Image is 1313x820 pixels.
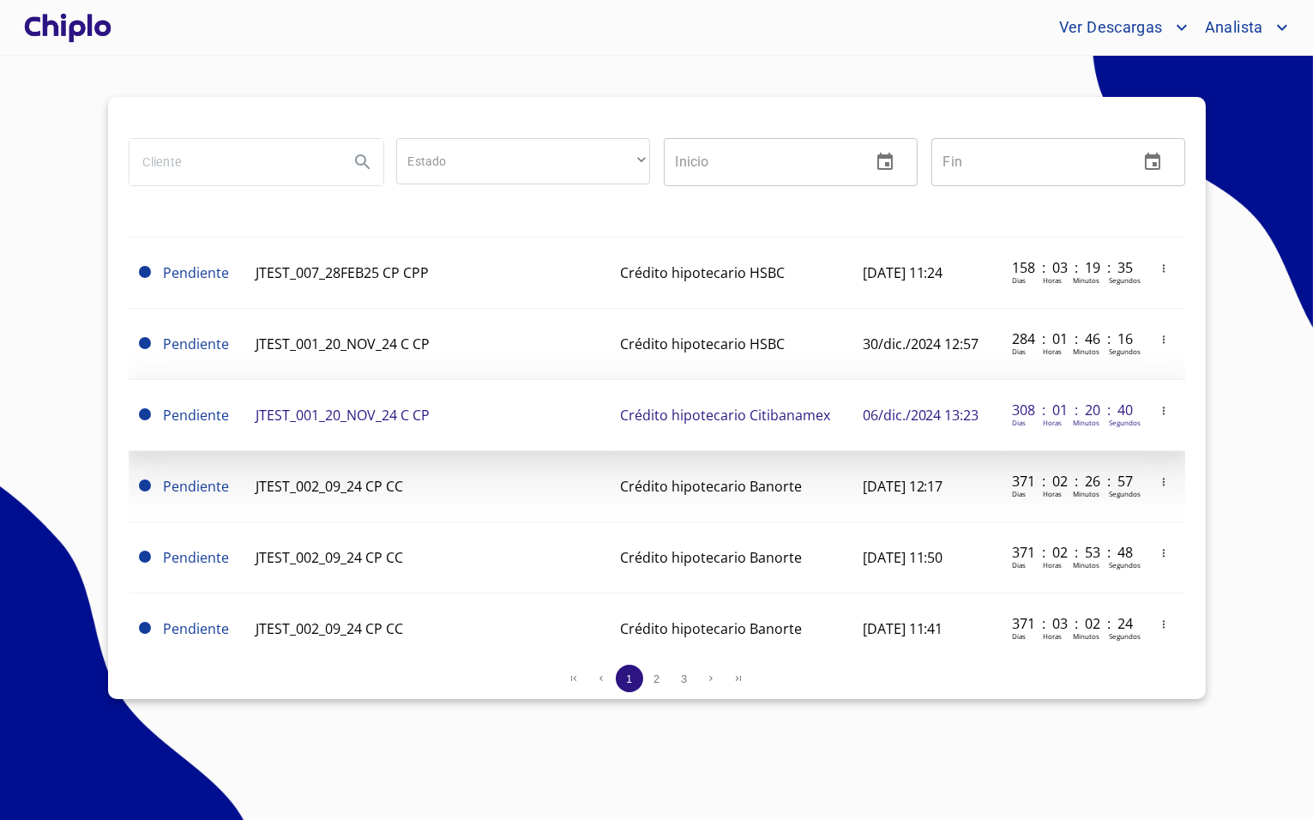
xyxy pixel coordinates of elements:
[1043,347,1062,356] p: Horas
[616,665,643,692] button: 1
[139,479,151,491] span: Pendiente
[863,619,943,638] span: [DATE] 11:41
[863,406,979,425] span: 06/dic./2024 13:23
[1012,543,1128,562] p: 371 : 02 : 53 : 48
[863,477,943,496] span: [DATE] 12:17
[1012,347,1026,356] p: Dias
[1192,14,1272,41] span: Analista
[1012,614,1128,633] p: 371 : 03 : 02 : 24
[1012,401,1128,419] p: 308 : 01 : 20 : 40
[620,335,785,353] span: Crédito hipotecario HSBC
[1073,631,1099,641] p: Minutos
[1043,418,1062,427] p: Horas
[256,406,430,425] span: JTEST_001_20_NOV_24 C CP
[1012,275,1026,285] p: Dias
[863,548,943,567] span: [DATE] 11:50
[1046,14,1192,41] button: account of current user
[620,263,785,282] span: Crédito hipotecario HSBC
[164,406,230,425] span: Pendiente
[164,548,230,567] span: Pendiente
[1192,14,1292,41] button: account of current user
[139,622,151,634] span: Pendiente
[139,337,151,349] span: Pendiente
[1043,489,1062,498] p: Horas
[1043,631,1062,641] p: Horas
[139,551,151,563] span: Pendiente
[1043,275,1062,285] p: Horas
[139,266,151,278] span: Pendiente
[1012,418,1026,427] p: Dias
[1109,275,1141,285] p: Segundos
[164,477,230,496] span: Pendiente
[256,477,403,496] span: JTEST_002_09_24 CP CC
[1109,418,1141,427] p: Segundos
[1012,329,1128,348] p: 284 : 01 : 46 : 16
[620,619,802,638] span: Crédito hipotecario Banorte
[863,263,943,282] span: [DATE] 11:24
[256,335,430,353] span: JTEST_001_20_NOV_24 C CP
[139,408,151,420] span: Pendiente
[671,665,698,692] button: 3
[164,263,230,282] span: Pendiente
[342,142,383,183] button: Search
[256,548,403,567] span: JTEST_002_09_24 CP CC
[1109,347,1141,356] p: Segundos
[1073,560,1099,570] p: Minutos
[164,335,230,353] span: Pendiente
[1012,258,1128,277] p: 158 : 03 : 19 : 35
[1073,418,1099,427] p: Minutos
[256,619,403,638] span: JTEST_002_09_24 CP CC
[643,665,671,692] button: 2
[1109,631,1141,641] p: Segundos
[681,672,687,685] span: 3
[1012,631,1026,641] p: Dias
[129,139,335,185] input: search
[1012,560,1026,570] p: Dias
[164,619,230,638] span: Pendiente
[1073,347,1099,356] p: Minutos
[1109,560,1141,570] p: Segundos
[1012,489,1026,498] p: Dias
[1012,472,1128,491] p: 371 : 02 : 26 : 57
[256,263,429,282] span: JTEST_007_28FEB25 CP CPP
[1073,275,1099,285] p: Minutos
[653,672,660,685] span: 2
[620,548,802,567] span: Crédito hipotecario Banorte
[620,477,802,496] span: Crédito hipotecario Banorte
[1109,489,1141,498] p: Segundos
[1046,14,1171,41] span: Ver Descargas
[396,138,650,184] div: ​
[1073,489,1099,498] p: Minutos
[626,672,632,685] span: 1
[863,335,979,353] span: 30/dic./2024 12:57
[620,406,830,425] span: Crédito hipotecario Citibanamex
[1043,560,1062,570] p: Horas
